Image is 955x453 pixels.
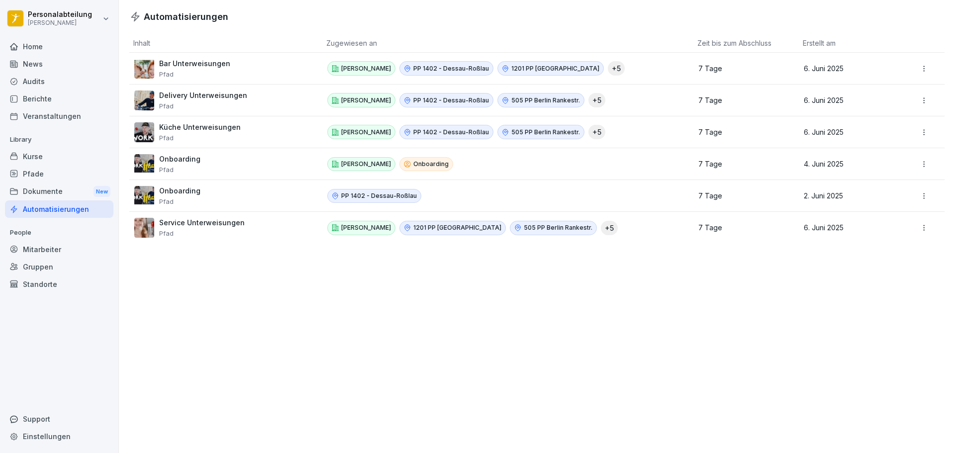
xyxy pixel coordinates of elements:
p: Delivery Unterweisungen [159,91,247,100]
p: 7 Tage [698,160,786,169]
p: [PERSON_NAME] [341,96,391,105]
p: 505 PP Berlin Rankestr. [524,223,592,232]
p: 6. Juni 2025 [804,128,899,137]
p: PP 1402 - Dessau-Roßlau [413,128,489,137]
p: 1201 PP [GEOGRAPHIC_DATA] [413,223,501,232]
p: Pfad [159,134,241,142]
p: Pfad [159,197,200,205]
p: Bar Unterweisungen [159,59,230,68]
p: 7 Tage [698,223,786,232]
p: 6. Juni 2025 [804,96,899,105]
a: DokumenteNew [5,182,113,201]
img: yby73j0lb4w4llsok3buwahw.png [134,122,154,142]
p: 505 PP Berlin Rankestr. [511,128,580,137]
a: News [5,55,113,73]
p: [PERSON_NAME] [341,223,391,232]
p: [PERSON_NAME] [341,160,391,169]
a: Standorte [5,275,113,293]
p: [PERSON_NAME] [341,64,391,73]
p: Pfad [159,102,247,110]
p: Personalabteilung [28,10,92,19]
th: Zeit bis zum Abschluss [693,34,798,53]
p: + 5 [592,127,601,137]
p: Onboarding [159,155,200,164]
p: PP 1402 - Dessau-Roßlau [341,191,417,200]
p: 505 PP Berlin Rankestr. [511,96,580,105]
p: Library [5,132,113,148]
a: Home [5,38,113,55]
p: Pfad [159,166,200,174]
a: Gruppen [5,258,113,275]
img: rc8itds0g1fphowyx2sxjoip.png [134,59,154,79]
p: Onboarding [159,186,200,195]
a: Mitarbeiter [5,241,113,258]
a: Veranstaltungen [5,107,113,125]
a: Automatisierungen [5,200,113,218]
h1: Automatisierungen [144,10,228,23]
p: + 5 [592,95,601,105]
p: 6. Juni 2025 [804,223,899,232]
p: [PERSON_NAME] [341,128,391,137]
p: Pfad [159,70,230,78]
th: Zugewiesen an [322,34,694,53]
p: [PERSON_NAME] [28,19,92,26]
a: Kurse [5,148,113,165]
p: 7 Tage [698,96,786,105]
img: ayli2p32ysoc75onwbnt8h9q.png [134,218,154,238]
p: + 5 [612,63,621,74]
th: Erstellt am [799,34,911,53]
p: 1201 PP [GEOGRAPHIC_DATA] [511,64,599,73]
a: Einstellungen [5,428,113,445]
p: 7 Tage [698,64,786,73]
div: Dokumente [5,182,113,201]
p: 6. Juni 2025 [804,64,899,73]
p: Küche Unterweisungen [159,123,241,132]
p: Onboarding [413,160,449,169]
a: Audits [5,73,113,90]
img: xsq6pif1bkyf9agazq77nwco.png [134,154,154,174]
p: PP 1402 - Dessau-Roßlau [413,64,489,73]
p: 7 Tage [698,128,786,137]
p: People [5,225,113,241]
p: Pfad [159,229,245,237]
a: Pfade [5,165,113,182]
p: Service Unterweisungen [159,218,245,227]
img: qele8fran2jl3cgwiqa0sy26.png [134,91,154,110]
a: Berichte [5,90,113,107]
th: Inhalt [129,34,322,53]
p: 7 Tage [698,191,786,200]
p: 4. Juni 2025 [804,160,899,169]
p: + 5 [605,223,614,233]
p: PP 1402 - Dessau-Roßlau [413,96,489,105]
p: 2. Juni 2025 [804,191,899,200]
div: New [94,186,110,197]
div: Support [5,410,113,428]
img: xsq6pif1bkyf9agazq77nwco.png [134,186,154,206]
